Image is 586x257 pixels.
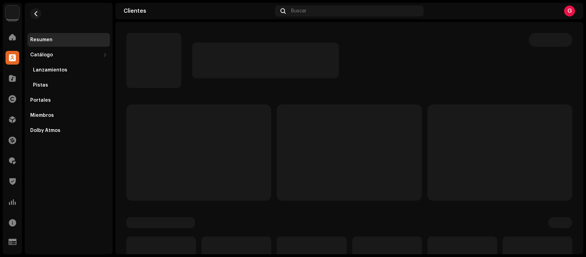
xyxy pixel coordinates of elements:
re-m-nav-item: Dolby Atmos [27,124,110,137]
re-m-nav-item: Pistas [27,78,110,92]
div: Miembros [30,113,54,118]
img: a6437e74-8c8e-4f74-a1ce-131745af0155 [5,5,19,19]
div: G [564,5,575,16]
div: Dolby Atmos [30,128,60,133]
span: Buscar [291,8,307,14]
div: Pistas [33,82,48,88]
re-m-nav-item: Miembros [27,109,110,122]
div: Catálogo [30,52,53,58]
div: Portales [30,98,51,103]
div: Resumen [30,37,53,43]
div: Lanzamientos [33,67,67,73]
re-m-nav-item: Lanzamientos [27,63,110,77]
div: Clientes [124,8,272,14]
re-m-nav-item: Portales [27,93,110,107]
re-m-nav-dropdown: Catálogo [27,48,110,92]
re-m-nav-item: Resumen [27,33,110,47]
